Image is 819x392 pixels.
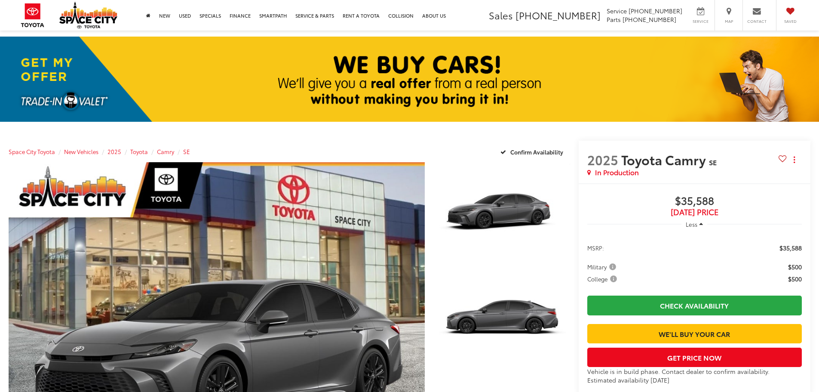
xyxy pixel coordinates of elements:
a: Space City Toyota [9,148,55,155]
span: Contact [747,19,767,24]
span: 2025 [587,150,618,169]
a: Expand Photo 2 [434,269,570,371]
span: Service [607,6,627,15]
span: Confirm Availability [510,148,563,156]
span: SE [709,157,717,167]
span: In Production [595,167,639,177]
span: Toyota Camry [621,150,709,169]
button: Get Price Now [587,348,802,367]
span: $500 [788,275,802,283]
a: We'll Buy Your Car [587,324,802,343]
span: College [587,275,619,283]
a: SE [183,148,190,155]
span: [DATE] Price [587,208,802,216]
button: Military [587,262,619,271]
span: $500 [788,262,802,271]
span: Sales [489,8,513,22]
span: [PHONE_NUMBER] [623,15,676,24]
span: Less [686,220,697,228]
button: Less [681,216,707,232]
span: Saved [781,19,800,24]
span: Military [587,262,618,271]
a: 2025 [107,148,121,155]
img: Space City Toyota [59,2,117,28]
span: MSRP: [587,244,604,252]
button: Actions [787,152,802,167]
img: 2025 Toyota Camry SE [433,268,571,372]
a: Camry [157,148,174,155]
button: College [587,275,620,283]
div: Vehicle is in build phase. Contact dealer to confirm availability. Estimated availability [DATE] [587,367,802,384]
a: New Vehicles [64,148,98,155]
span: [PHONE_NUMBER] [515,8,601,22]
a: Expand Photo 1 [434,162,570,264]
span: Map [719,19,738,24]
a: Check Availability [587,296,802,315]
a: Toyota [130,148,148,155]
span: $35,588 [779,244,802,252]
button: Confirm Availability [496,144,570,159]
img: 2025 Toyota Camry SE [433,161,571,265]
span: Service [691,19,710,24]
span: Parts [607,15,621,24]
span: dropdown dots [794,156,795,163]
span: $35,588 [587,195,802,208]
span: [PHONE_NUMBER] [629,6,682,15]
